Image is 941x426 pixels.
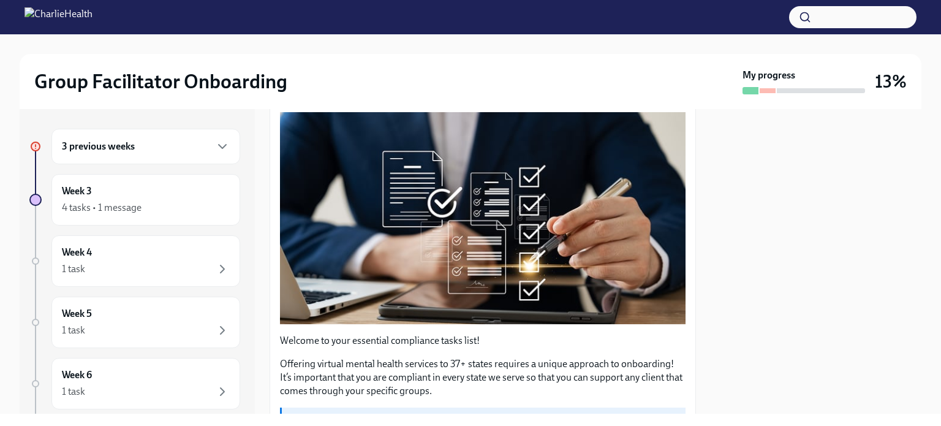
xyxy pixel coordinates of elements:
a: Week 51 task [29,297,240,348]
a: Week 34 tasks • 1 message [29,174,240,226]
h6: Week 5 [62,307,92,321]
div: 1 task [62,385,85,398]
strong: My progress [743,69,795,82]
img: CharlieHealth [25,7,93,27]
div: 4 tasks • 1 message [62,201,142,215]
p: UKG Billing: Clock all following tasks as Compliance Tasks [287,413,681,426]
h6: Week 6 [62,368,92,382]
h3: 13% [875,70,907,93]
h6: Week 3 [62,184,92,198]
div: 3 previous weeks [51,129,240,164]
div: 1 task [62,262,85,276]
div: 1 task [62,324,85,337]
h6: Week 4 [62,246,92,259]
a: Week 61 task [29,358,240,409]
h2: Group Facilitator Onboarding [34,69,287,94]
a: Week 41 task [29,235,240,287]
button: Zoom image [280,112,686,324]
h6: 3 previous weeks [62,140,135,153]
p: Offering virtual mental health services to 37+ states requires a unique approach to onboarding! I... [280,357,686,398]
p: Welcome to your essential compliance tasks list! [280,334,686,348]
